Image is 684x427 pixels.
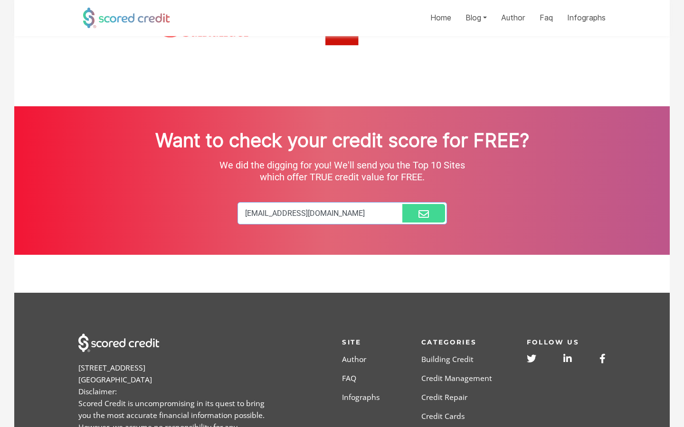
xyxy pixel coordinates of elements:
[342,392,380,402] a: Infographs
[421,338,527,346] h3: Categories
[416,12,451,24] a: Home
[421,392,467,402] a: credit repair
[342,373,356,383] a: FAQ
[421,373,492,383] a: credit management
[78,331,159,354] img: Scored Credit Logo
[342,354,366,364] a: Author
[237,202,447,224] input: Email
[210,156,474,195] p: We did the digging for you! We'll send you the Top 10 Sites which offer TRUE credit value for FREE.
[487,12,525,24] a: Author
[525,12,553,24] a: Faq
[527,338,606,346] h3: Follow us
[78,129,606,152] h2: Want to check your credit score for FREE?
[451,12,487,24] a: Blog
[421,411,465,421] a: credit cards
[421,354,474,364] a: building credit
[78,6,173,30] img: Scored Credit Logo
[342,338,421,346] h3: Site
[553,12,606,24] a: Infographs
